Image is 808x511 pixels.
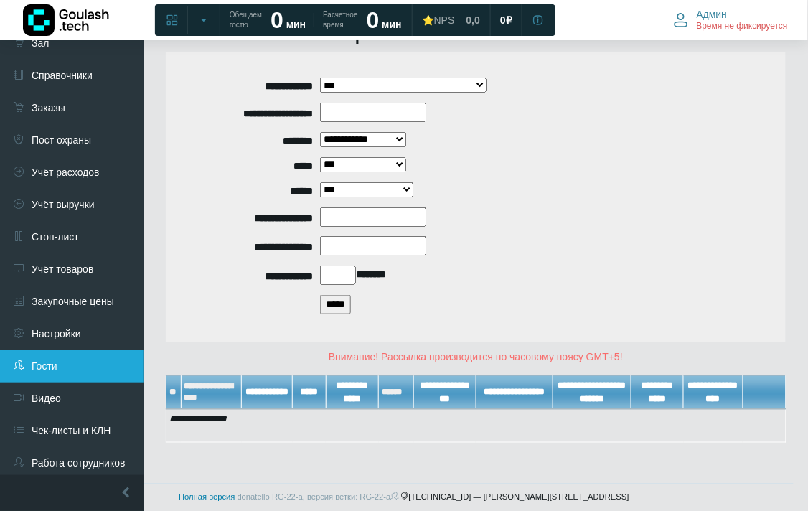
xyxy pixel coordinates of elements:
span: donatello RG-22-a, версия ветки: RG-22-a [238,493,401,502]
a: 0 ₽ [492,7,521,33]
span: мин [286,19,306,30]
span: Внимание! Рассылка производится по часовому поясу GMT+5! [329,351,623,362]
span: 0,0 [466,14,480,27]
strong: 0 [367,7,380,33]
a: Полная версия [179,493,235,502]
div: ⭐ [422,14,455,27]
strong: 0 [271,7,283,33]
span: Обещаем гостю [230,10,262,30]
a: ⭐NPS 0,0 [413,7,489,33]
img: Логотип компании Goulash.tech [23,4,109,36]
footer: [TECHNICAL_ID] — [PERSON_NAME][STREET_ADDRESS] [14,484,794,511]
button: Админ Время не фиксируется [665,5,797,35]
a: Обещаем гостю 0 мин Расчетное время 0 мин [221,7,410,33]
span: Время не фиксируется [697,21,788,32]
span: мин [382,19,401,30]
span: Админ [697,8,728,21]
span: Расчетное время [323,10,357,30]
span: NPS [434,14,455,26]
span: ₽ [506,14,512,27]
span: 0 [500,14,506,27]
